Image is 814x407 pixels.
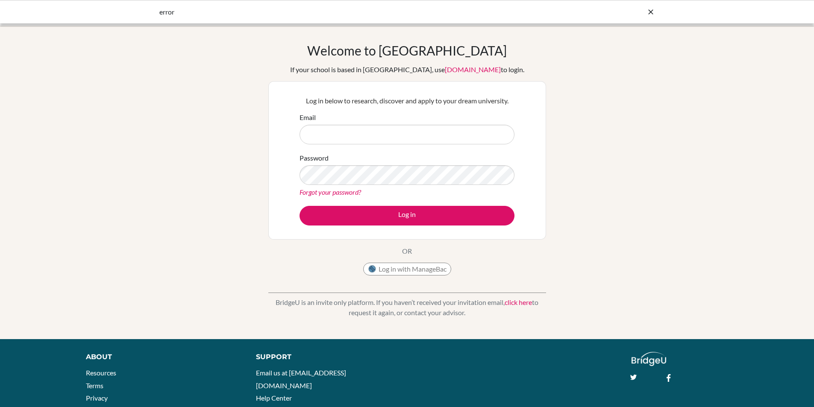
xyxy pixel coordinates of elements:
div: error [159,7,527,17]
a: Email us at [EMAIL_ADDRESS][DOMAIN_NAME] [256,369,346,389]
img: logo_white@2x-f4f0deed5e89b7ecb1c2cc34c3e3d731f90f0f143d5ea2071677605dd97b5244.png [632,352,666,366]
div: If your school is based in [GEOGRAPHIC_DATA], use to login. [290,64,524,75]
label: Password [300,153,329,163]
h1: Welcome to [GEOGRAPHIC_DATA] [307,43,507,58]
a: [DOMAIN_NAME] [445,65,501,73]
button: Log in [300,206,514,225]
a: click here [505,298,532,306]
div: Support [256,352,397,362]
p: OR [402,246,412,256]
p: BridgeU is an invite only platform. If you haven’t received your invitation email, to request it ... [268,297,546,318]
a: Resources [86,369,116,377]
a: Privacy [86,394,108,402]
p: Log in below to research, discover and apply to your dream university. [300,96,514,106]
a: Terms [86,381,103,389]
a: Forgot your password? [300,188,361,196]
button: Log in with ManageBac [363,263,451,275]
div: About [86,352,237,362]
a: Help Center [256,394,292,402]
label: Email [300,112,316,123]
